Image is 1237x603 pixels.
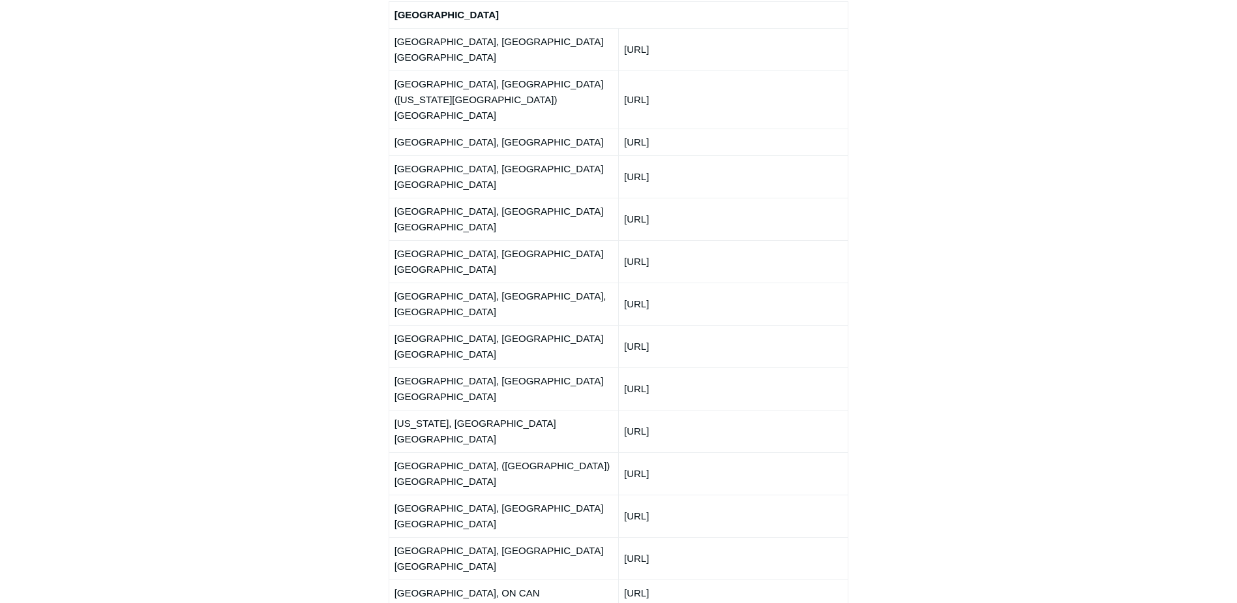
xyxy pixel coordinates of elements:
[389,410,618,452] td: [US_STATE], [GEOGRAPHIC_DATA] [GEOGRAPHIC_DATA]
[389,70,618,129] td: [GEOGRAPHIC_DATA], [GEOGRAPHIC_DATA] ([US_STATE][GEOGRAPHIC_DATA]) [GEOGRAPHIC_DATA]
[618,155,848,198] td: [URL]
[389,28,618,70] td: [GEOGRAPHIC_DATA], [GEOGRAPHIC_DATA] [GEOGRAPHIC_DATA]
[618,240,848,283] td: [URL]
[618,283,848,325] td: [URL]
[618,129,848,155] td: [URL]
[389,325,618,367] td: [GEOGRAPHIC_DATA], [GEOGRAPHIC_DATA] [GEOGRAPHIC_DATA]
[618,495,848,537] td: [URL]
[389,129,618,155] td: [GEOGRAPHIC_DATA], [GEOGRAPHIC_DATA]
[389,367,618,410] td: [GEOGRAPHIC_DATA], [GEOGRAPHIC_DATA] [GEOGRAPHIC_DATA]
[389,283,618,325] td: [GEOGRAPHIC_DATA], [GEOGRAPHIC_DATA], [GEOGRAPHIC_DATA]
[389,240,618,283] td: [GEOGRAPHIC_DATA], [GEOGRAPHIC_DATA] [GEOGRAPHIC_DATA]
[389,537,618,580] td: [GEOGRAPHIC_DATA], [GEOGRAPHIC_DATA] [GEOGRAPHIC_DATA]
[618,325,848,367] td: [URL]
[618,367,848,410] td: [URL]
[618,452,848,495] td: [URL]
[389,452,618,495] td: [GEOGRAPHIC_DATA], ([GEOGRAPHIC_DATA]) [GEOGRAPHIC_DATA]
[618,70,848,129] td: [URL]
[389,155,618,198] td: [GEOGRAPHIC_DATA], [GEOGRAPHIC_DATA] [GEOGRAPHIC_DATA]
[389,495,618,537] td: [GEOGRAPHIC_DATA], [GEOGRAPHIC_DATA] [GEOGRAPHIC_DATA]
[618,537,848,580] td: [URL]
[618,410,848,452] td: [URL]
[618,28,848,70] td: [URL]
[389,198,618,240] td: [GEOGRAPHIC_DATA], [GEOGRAPHIC_DATA] [GEOGRAPHIC_DATA]
[395,9,499,20] strong: [GEOGRAPHIC_DATA]
[618,198,848,240] td: [URL]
